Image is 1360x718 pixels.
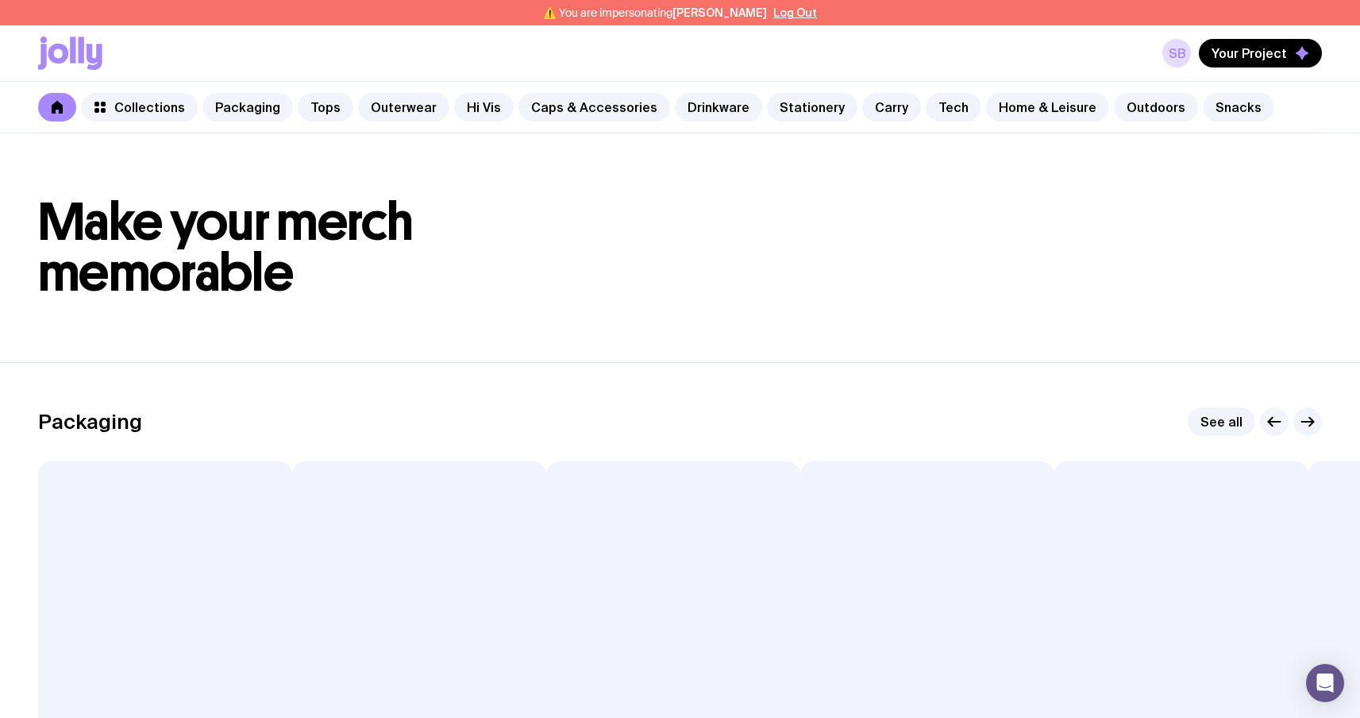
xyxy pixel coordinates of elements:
[202,93,293,122] a: Packaging
[38,410,142,434] h2: Packaging
[1162,39,1191,68] a: sb
[773,6,817,19] button: Log Out
[1114,93,1198,122] a: Outdoors
[114,99,185,115] span: Collections
[1203,93,1274,122] a: Snacks
[518,93,670,122] a: Caps & Accessories
[1306,664,1344,702] div: Open Intercom Messenger
[38,191,414,304] span: Make your merch memorable
[675,93,762,122] a: Drinkware
[543,6,767,19] span: ⚠️ You are impersonating
[454,93,514,122] a: Hi Vis
[358,93,449,122] a: Outerwear
[1188,407,1255,436] a: See all
[81,93,198,122] a: Collections
[862,93,921,122] a: Carry
[986,93,1109,122] a: Home & Leisure
[767,93,857,122] a: Stationery
[926,93,981,122] a: Tech
[298,93,353,122] a: Tops
[672,6,767,19] span: [PERSON_NAME]
[1212,45,1287,61] span: Your Project
[1199,39,1322,68] button: Your Project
